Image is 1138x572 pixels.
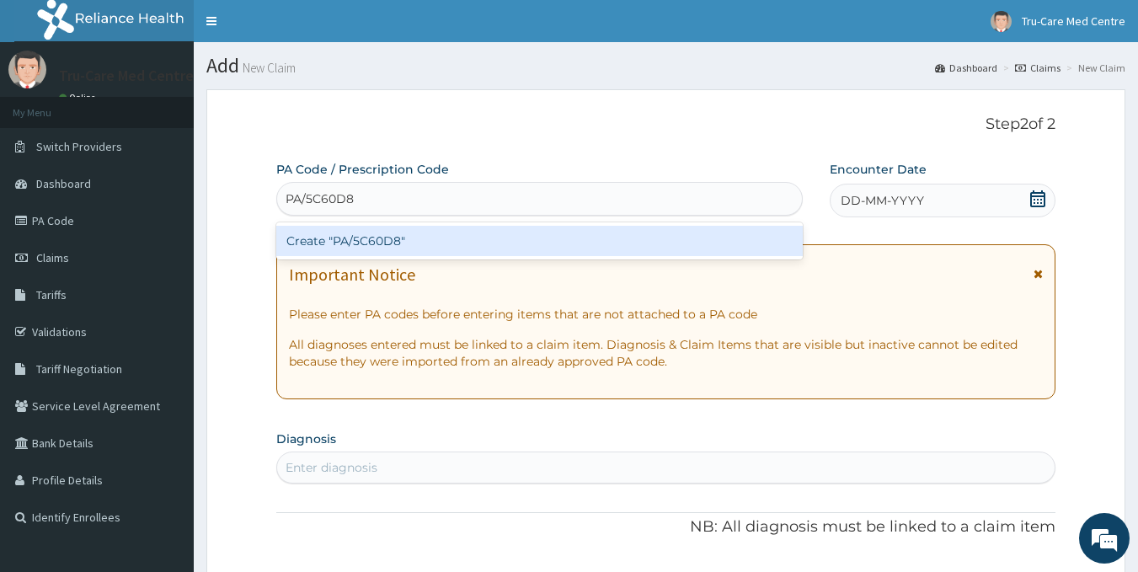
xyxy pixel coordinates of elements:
span: We're online! [98,176,232,346]
label: Encounter Date [830,161,927,178]
span: DD-MM-YYYY [841,192,924,209]
span: Tariffs [36,287,67,302]
a: Claims [1015,61,1061,75]
p: All diagnoses entered must be linked to a claim item. Diagnosis & Claim Items that are visible bu... [289,336,1044,370]
label: Diagnosis [276,430,336,447]
span: Tariff Negotiation [36,361,122,377]
p: Tru-Care Med Centre [59,68,194,83]
p: Step 2 of 2 [276,115,1056,134]
img: User Image [991,11,1012,32]
div: Chat with us now [88,94,283,116]
span: Dashboard [36,176,91,191]
img: User Image [8,51,46,88]
img: d_794563401_company_1708531726252_794563401 [31,84,68,126]
label: PA Code / Prescription Code [276,161,449,178]
a: Dashboard [935,61,997,75]
div: Minimize live chat window [276,8,317,49]
div: Enter diagnosis [286,459,377,476]
span: Claims [36,250,69,265]
h1: Important Notice [289,265,415,284]
span: Switch Providers [36,139,122,154]
a: Online [59,92,99,104]
textarea: Type your message and hit 'Enter' [8,388,321,446]
li: New Claim [1062,61,1125,75]
small: New Claim [239,61,296,74]
span: Tru-Care Med Centre [1022,13,1125,29]
h1: Add [206,55,1125,77]
p: NB: All diagnosis must be linked to a claim item [276,516,1056,538]
div: Create "PA/5C60D8" [276,226,804,256]
p: Please enter PA codes before entering items that are not attached to a PA code [289,306,1044,323]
